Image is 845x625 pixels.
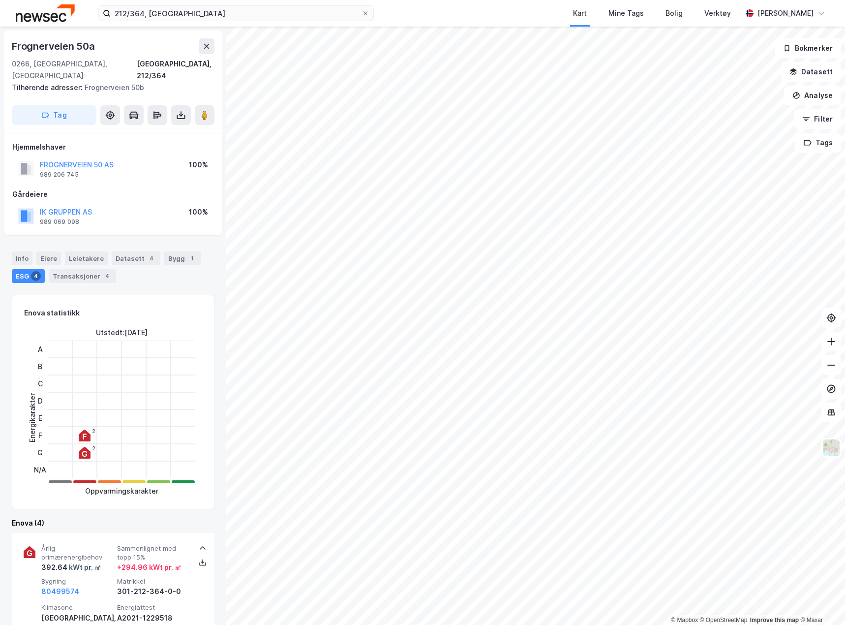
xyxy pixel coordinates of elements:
div: [PERSON_NAME] [757,7,814,19]
button: 80499574 [41,586,79,597]
div: Kart [573,7,587,19]
div: 1 [187,253,197,263]
div: F [34,427,46,444]
div: 989 069 098 [40,218,79,226]
div: 4 [147,253,156,263]
div: 2 [92,428,95,434]
div: A [34,341,46,358]
div: Hjemmelshaver [12,141,214,153]
div: Kontrollprogram for chat [796,578,845,625]
a: Improve this map [750,617,799,624]
div: 4 [102,271,112,281]
div: 392.64 [41,562,101,573]
div: Enova statistikk [24,307,80,319]
div: N/A [34,461,46,478]
div: 100% [189,159,208,171]
div: Verktøy [704,7,731,19]
div: D [34,392,46,409]
div: C [34,375,46,392]
div: Transaksjoner [49,269,116,283]
button: Bokmerker [775,38,841,58]
div: ESG [12,269,45,283]
span: Sammenlignet med topp 15% [117,544,189,562]
button: Tags [795,133,841,153]
a: Mapbox [671,617,698,624]
iframe: Chat Widget [796,578,845,625]
div: Eiere [36,251,61,265]
div: Frognerveien 50b [12,82,207,94]
div: Gårdeiere [12,188,214,200]
div: Mine Tags [608,7,644,19]
img: newsec-logo.f6e21ccffca1b3a03d2d.png [16,4,75,22]
div: Datasett [112,251,160,265]
div: Bygg [164,251,201,265]
span: Energiattest [117,603,189,612]
div: 0266, [GEOGRAPHIC_DATA], [GEOGRAPHIC_DATA] [12,58,137,82]
div: Enova (4) [12,517,214,529]
div: Oppvarmingskarakter [85,485,158,497]
span: Bygning [41,577,113,586]
button: Filter [794,109,841,129]
span: Årlig primærenergibehov [41,544,113,562]
div: + 294.96 kWt pr. ㎡ [117,562,181,573]
div: kWt pr. ㎡ [67,562,101,573]
div: Bolig [665,7,683,19]
button: Tag [12,105,96,125]
img: Z [822,438,841,457]
div: 100% [189,206,208,218]
div: Energikarakter [27,393,38,442]
div: G [34,444,46,461]
span: Matrikkel [117,577,189,586]
div: Utstedt : [DATE] [96,327,148,339]
button: Analyse [784,86,841,105]
a: OpenStreetMap [700,617,748,624]
div: B [34,358,46,375]
div: A2021-1229518 [117,612,189,624]
div: Info [12,251,32,265]
div: 989 206 745 [40,171,79,179]
span: Klimasone [41,603,113,612]
div: Frognerveien 50a [12,38,97,54]
div: E [34,409,46,427]
button: Datasett [781,62,841,82]
div: [GEOGRAPHIC_DATA], 212/364 [137,58,214,82]
div: 4 [31,271,41,281]
div: 2 [92,445,95,451]
div: Leietakere [65,251,108,265]
span: Tilhørende adresser: [12,83,85,92]
div: 301-212-364-0-0 [117,586,189,597]
input: Søk på adresse, matrikkel, gårdeiere, leietakere eller personer [111,6,362,21]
